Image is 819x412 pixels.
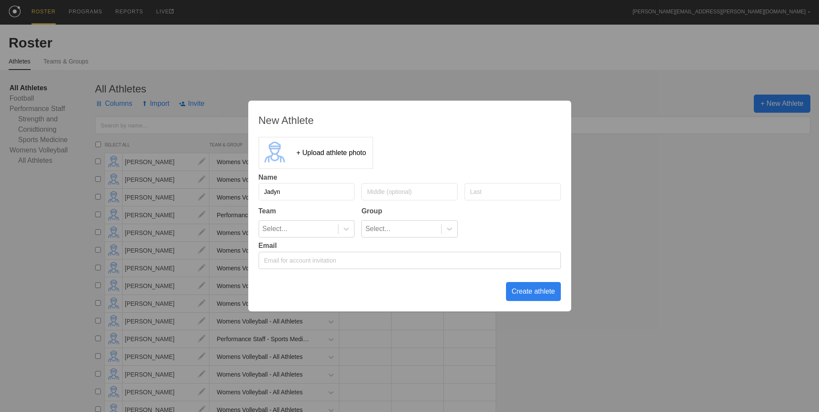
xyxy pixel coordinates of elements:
[259,137,290,168] img: avatar
[259,183,355,200] input: First
[259,114,561,127] div: New Athlete
[365,221,390,237] div: Select...
[259,252,561,269] input: Email for account invitation
[465,183,561,200] input: Last
[262,221,288,237] div: Select...
[297,149,366,157] div: + Upload athlete photo
[259,174,561,181] div: Name
[259,242,561,250] div: Email
[361,183,458,200] input: Middle (optional)
[776,371,819,412] iframe: Chat Widget
[506,282,561,301] div: Create athlete
[361,207,458,215] div: Group
[259,207,355,215] div: Team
